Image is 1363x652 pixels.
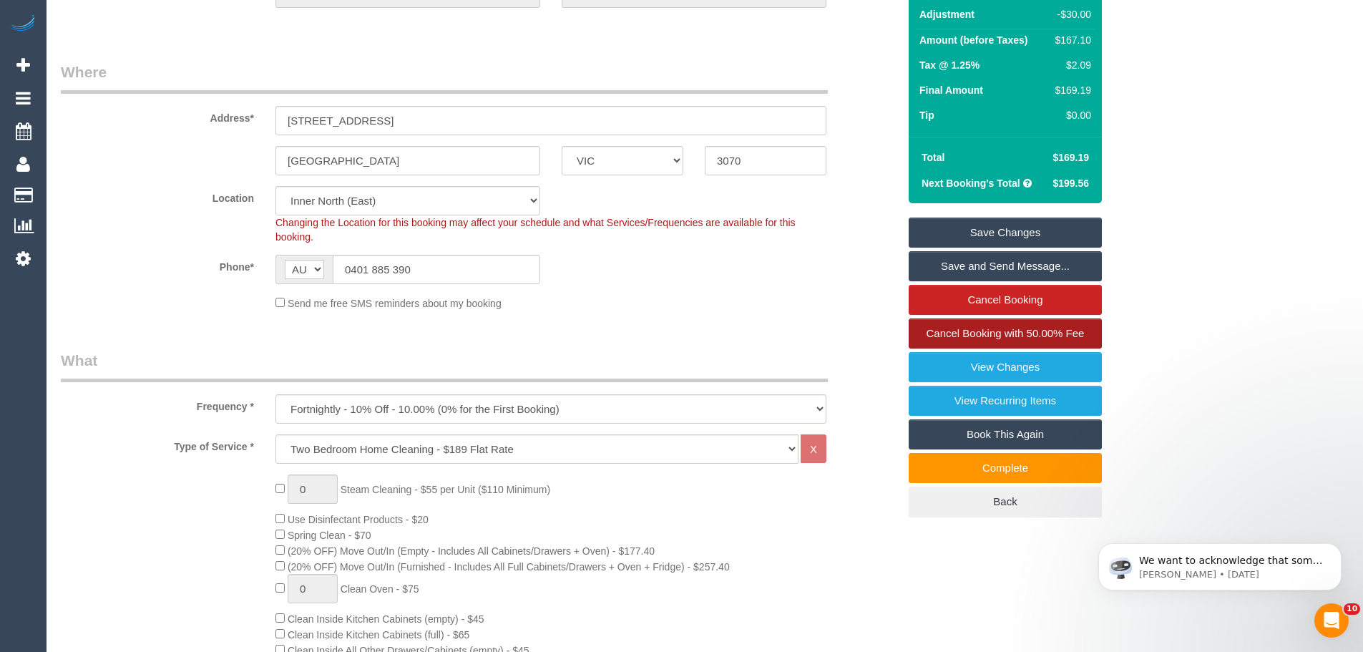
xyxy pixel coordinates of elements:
[61,62,828,94] legend: Where
[50,255,265,274] label: Phone*
[1314,603,1349,638] iframe: Intercom live chat
[288,514,429,525] span: Use Disinfectant Products - $20
[288,561,730,573] span: (20% OFF) Move Out/In (Furnished - Includes All Full Cabinets/Drawers + Oven + Fridge) - $257.40
[288,545,655,557] span: (20% OFF) Move Out/In (Empty - Includes All Cabinets/Drawers + Oven) - $177.40
[288,629,469,641] span: Clean Inside Kitchen Cabinets (full) - $65
[909,386,1102,416] a: View Recurring Items
[1077,513,1363,613] iframe: Intercom notifications message
[919,58,979,72] label: Tax @ 1.25%
[909,318,1102,349] a: Cancel Booking with 50.00% Fee
[333,255,540,284] input: Phone*
[922,152,944,163] strong: Total
[1048,58,1091,72] div: $2.09
[705,146,826,175] input: Post Code*
[909,419,1102,449] a: Book This Again
[9,14,37,34] img: Automaid Logo
[909,453,1102,483] a: Complete
[288,530,371,541] span: Spring Clean - $70
[919,83,983,97] label: Final Amount
[288,298,502,309] span: Send me free SMS reminders about my booking
[927,327,1085,339] span: Cancel Booking with 50.00% Fee
[1048,33,1091,47] div: $167.10
[909,251,1102,281] a: Save and Send Message...
[909,352,1102,382] a: View Changes
[919,33,1027,47] label: Amount (before Taxes)
[922,177,1020,189] strong: Next Booking's Total
[1048,108,1091,122] div: $0.00
[61,350,828,382] legend: What
[50,434,265,454] label: Type of Service *
[1048,7,1091,21] div: -$30.00
[1048,83,1091,97] div: $169.19
[275,146,540,175] input: Suburb*
[909,218,1102,248] a: Save Changes
[1052,152,1089,163] span: $169.19
[50,394,265,414] label: Frequency *
[275,217,796,243] span: Changing the Location for this booking may affect your schedule and what Services/Frequencies are...
[909,487,1102,517] a: Back
[62,55,247,68] p: Message from Ellie, sent 2d ago
[341,484,550,495] span: Steam Cleaning - $55 per Unit ($110 Minimum)
[919,7,974,21] label: Adjustment
[909,285,1102,315] a: Cancel Booking
[288,613,484,625] span: Clean Inside Kitchen Cabinets (empty) - $45
[919,108,934,122] label: Tip
[341,583,419,595] span: Clean Oven - $75
[50,186,265,205] label: Location
[1052,177,1089,189] span: $199.56
[1344,603,1360,615] span: 10
[62,42,246,238] span: We want to acknowledge that some users may be experiencing lag or slower performance in our softw...
[50,106,265,125] label: Address*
